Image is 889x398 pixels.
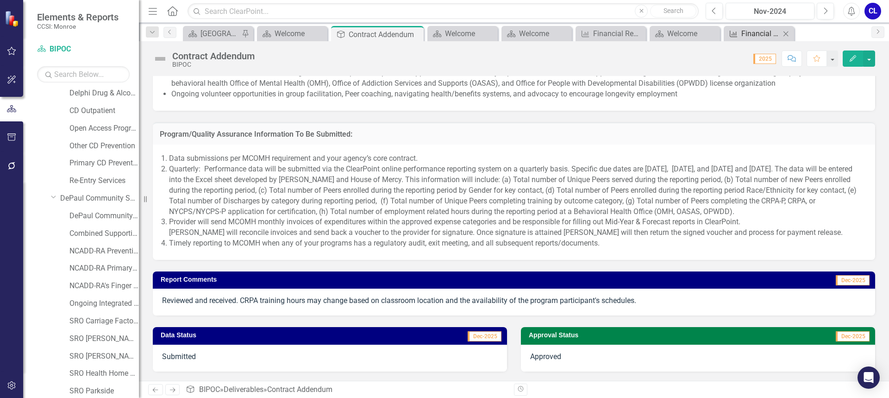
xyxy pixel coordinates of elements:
[224,385,263,394] a: Deliverables
[200,28,239,39] div: [GEOGRAPHIC_DATA]
[60,193,139,204] a: DePaul Community Services, lnc.
[172,61,255,68] div: BIPOC
[161,276,599,283] h3: Report Comments
[726,3,814,19] button: Nov-2024
[69,176,139,186] a: Re-Entry Services
[664,7,683,14] span: Search
[188,3,699,19] input: Search ClearPoint...
[593,28,644,39] div: Financial Report
[171,89,866,100] li: Ongoing volunteer opportunities in group facilitation, Peer coaching, navigating health/benefits ...
[172,51,255,61] div: Contract Addendum
[4,10,21,27] img: ClearPoint Strategy
[169,227,866,238] p: [PERSON_NAME] will reconcile invoices and send back a voucher to the provider for signature. Once...
[836,331,870,341] span: Dec-2025
[169,238,866,249] li: Timely reporting to MCOMH when any of your programs has a regulatory audit, exit meeting, and all...
[69,316,139,327] a: SRO Carriage Factory
[69,123,139,134] a: Open Access Program
[162,296,866,306] p: Reviewed and received. CRPA training hours may change based on classroom location and the availab...
[199,385,220,394] a: BIPOC
[267,385,332,394] div: Contract Addendum
[468,331,501,341] span: Dec-2025
[726,28,780,39] a: Financial Report
[37,12,119,23] span: Elements & Reports
[160,130,868,139] h3: Program/Quality Assurance Information To Be Submitted:
[69,386,139,397] a: SRO Parkside
[69,141,139,152] a: Other CD Prevention
[667,28,718,39] div: Welcome
[69,334,139,344] a: SRO [PERSON_NAME]
[519,28,570,39] div: Welcome
[69,228,139,239] a: Combined Supportive Housing
[162,352,196,361] span: Submitted
[69,281,139,291] a: NCADD-RA's Finger Lakes Addiction Resource Center
[650,5,696,18] button: Search
[69,368,139,379] a: SRO Health Home Client Dollars
[69,211,139,221] a: DePaul Community Services, lnc. (MCOMH Internal)
[69,298,139,309] a: Ongoing Integrated Supported Employment (OISE) services
[186,385,507,395] div: » »
[69,351,139,362] a: SRO [PERSON_NAME]
[259,28,325,39] a: Welcome
[185,28,239,39] a: [GEOGRAPHIC_DATA]
[37,23,119,30] small: CCSI: Monroe
[169,164,866,217] li: Quarterly: Performance data will be submitted via the ClearPoint online performance reporting sys...
[37,66,130,82] input: Search Below...
[169,154,418,163] span: Data submissions per MCOMH requirement and your agency’s core contract.
[69,263,139,274] a: NCADD-RA Primary CD Prevention
[169,217,866,238] li: Provider will send MCOMH monthly invoices of expenditures within the approved expense categories ...
[275,28,325,39] div: Welcome
[171,68,866,89] li: Once Peers are certified, the contract organization is expected to provide support toward vocatio...
[836,275,870,285] span: Dec-2025
[69,88,139,99] a: Delphi Drug & Alcohol Council (MCOMH Internal)
[864,3,881,19] button: CL
[69,246,139,257] a: NCADD-RA Prevention Resource Center
[530,352,561,361] span: Approved
[445,28,495,39] div: Welcome
[753,54,776,64] span: 2025
[349,29,421,40] div: Contract Addendum
[529,332,730,339] h3: Approval Status
[578,28,644,39] a: Financial Report
[69,106,139,116] a: CD Outpatient
[430,28,495,39] a: Welcome
[37,44,130,55] a: BIPOC
[504,28,570,39] a: Welcome
[153,51,168,66] img: Not Defined
[161,332,334,339] h3: Data Status
[741,28,780,39] div: Financial Report
[652,28,718,39] a: Welcome
[858,366,880,389] div: Open Intercom Messenger
[69,158,139,169] a: Primary CD Prevention
[729,6,811,17] div: Nov-2024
